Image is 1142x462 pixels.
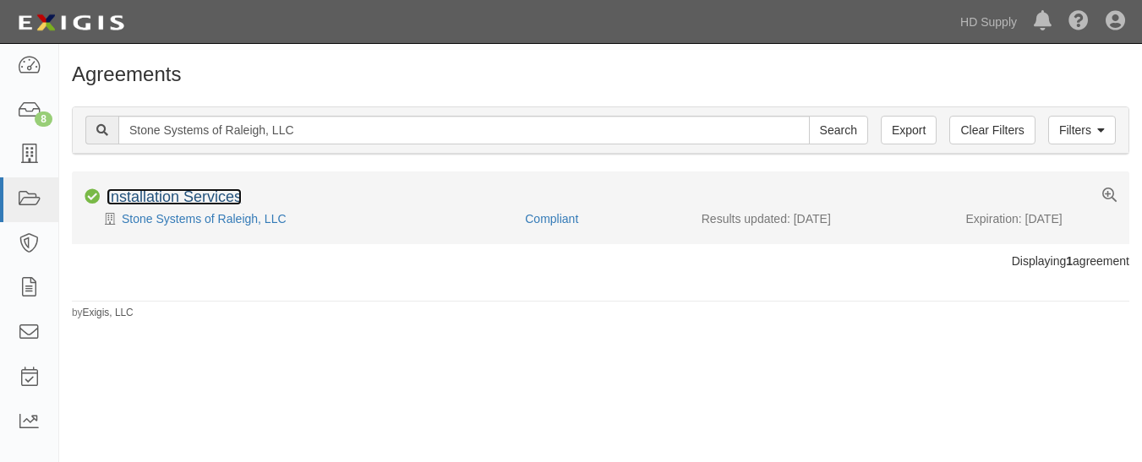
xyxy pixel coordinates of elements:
[809,116,868,144] input: Search
[85,210,512,227] div: Stone Systems of Raleigh, LLC
[59,253,1142,269] div: Displaying agreement
[85,189,100,204] i: Compliant
[949,116,1035,144] a: Clear Filters
[525,212,578,226] a: Compliant
[72,63,1129,85] h1: Agreements
[702,210,941,227] div: Results updated: [DATE]
[122,212,287,226] a: Stone Systems of Raleigh, LLC
[1102,188,1117,204] a: View results summary
[118,116,810,144] input: Search
[107,188,242,207] div: Installation Services
[966,210,1117,227] div: Expiration: [DATE]
[72,306,134,320] small: by
[107,188,242,205] a: Installation Services
[35,111,52,127] div: 8
[881,116,937,144] a: Export
[1068,12,1089,32] i: Help Center - Complianz
[1048,116,1116,144] a: Filters
[13,8,129,38] img: logo-5460c22ac91f19d4615b14bd174203de0afe785f0fc80cf4dbbc73dc1793850b.png
[83,307,134,318] a: Exigis, LLC
[1066,254,1073,268] b: 1
[952,5,1025,39] a: HD Supply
